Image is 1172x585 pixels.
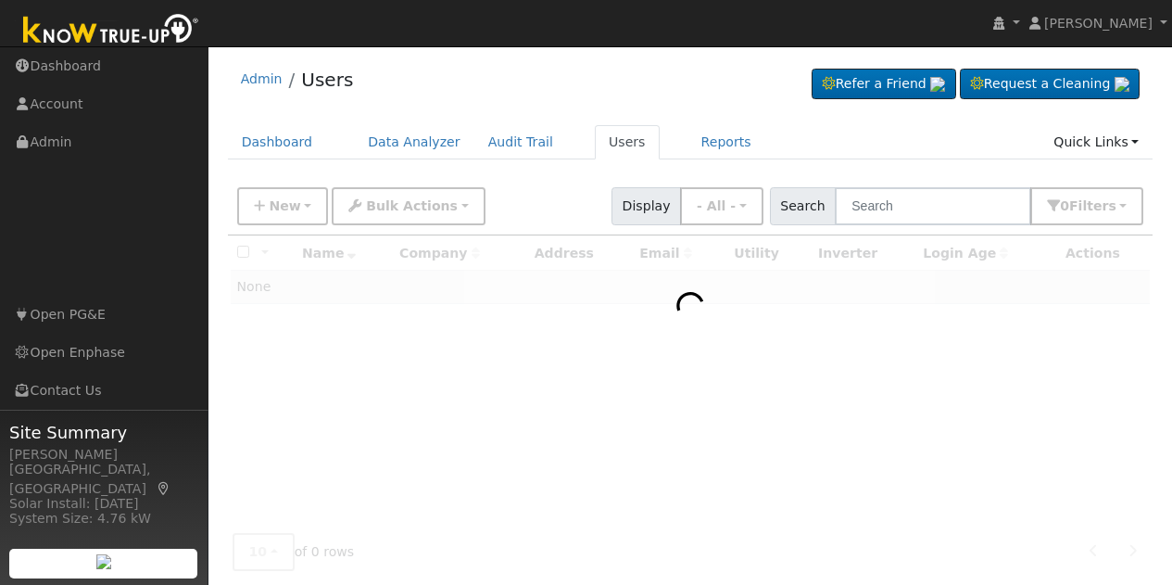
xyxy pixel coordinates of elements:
[835,187,1031,225] input: Search
[812,69,956,100] a: Refer a Friend
[1030,187,1143,225] button: 0Filters
[354,125,474,159] a: Data Analyzer
[1040,125,1153,159] a: Quick Links
[96,554,111,569] img: retrieve
[611,187,681,225] span: Display
[680,187,763,225] button: - All -
[301,69,353,91] a: Users
[9,445,198,464] div: [PERSON_NAME]
[687,125,765,159] a: Reports
[9,460,198,499] div: [GEOGRAPHIC_DATA], [GEOGRAPHIC_DATA]
[366,198,458,213] span: Bulk Actions
[770,187,836,225] span: Search
[269,198,300,213] span: New
[228,125,327,159] a: Dashboard
[237,187,329,225] button: New
[1115,77,1129,92] img: retrieve
[1069,198,1116,213] span: Filter
[9,420,198,445] span: Site Summary
[9,494,198,514] div: Solar Install: [DATE]
[930,77,945,92] img: retrieve
[241,71,283,86] a: Admin
[595,125,660,159] a: Users
[156,481,172,496] a: Map
[9,509,198,528] div: System Size: 4.76 kW
[332,187,485,225] button: Bulk Actions
[474,125,567,159] a: Audit Trail
[960,69,1140,100] a: Request a Cleaning
[1044,16,1153,31] span: [PERSON_NAME]
[14,10,208,52] img: Know True-Up
[1108,198,1115,213] span: s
